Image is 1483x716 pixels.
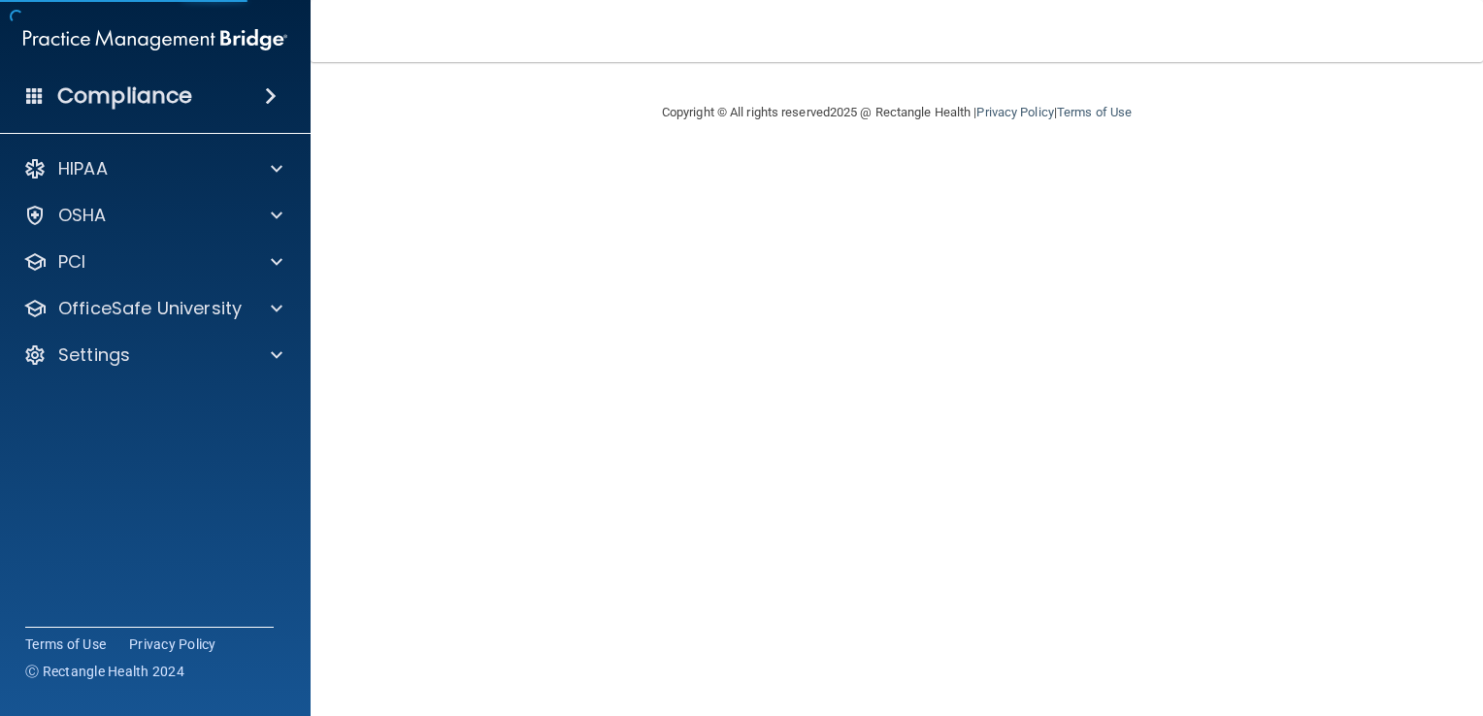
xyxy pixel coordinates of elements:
a: OSHA [23,204,282,227]
span: Ⓒ Rectangle Health 2024 [25,662,184,681]
a: OfficeSafe University [23,297,282,320]
h4: Compliance [57,82,192,110]
div: Copyright © All rights reserved 2025 @ Rectangle Health | | [543,81,1251,144]
a: Privacy Policy [129,635,216,654]
p: HIPAA [58,157,108,180]
p: Settings [58,343,130,367]
a: Terms of Use [1057,105,1132,119]
a: Settings [23,343,282,367]
p: PCI [58,250,85,274]
p: OSHA [58,204,107,227]
a: Terms of Use [25,635,106,654]
p: OfficeSafe University [58,297,242,320]
a: PCI [23,250,282,274]
img: PMB logo [23,20,287,59]
a: HIPAA [23,157,282,180]
a: Privacy Policy [976,105,1053,119]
